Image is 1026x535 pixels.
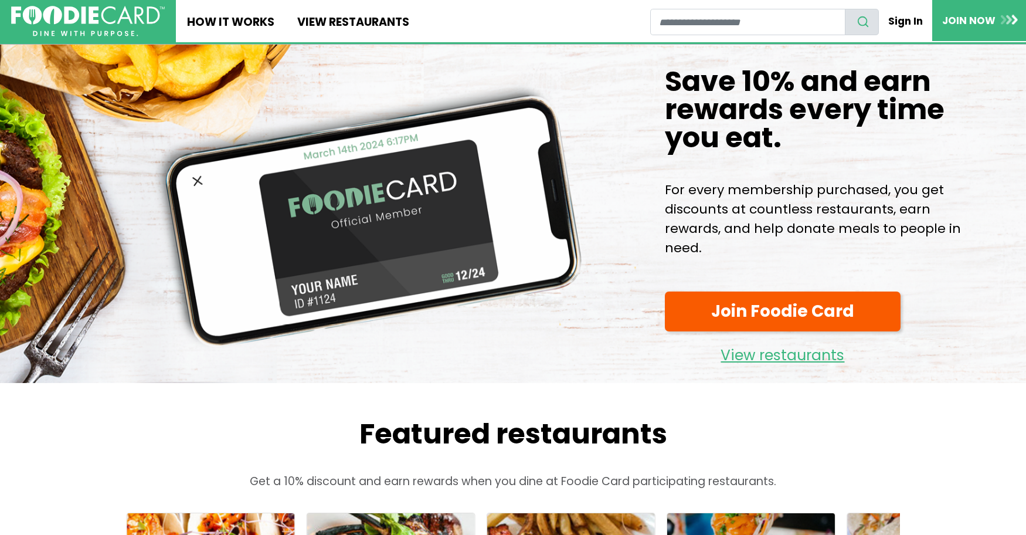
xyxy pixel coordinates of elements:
h2: Featured restaurants [103,417,923,451]
button: search [845,9,879,35]
h1: Save 10% and earn rewards every time you eat. [665,67,982,152]
a: Sign In [879,8,933,34]
a: Join Foodie Card [665,292,901,332]
img: FoodieCard; Eat, Drink, Save, Donate [11,6,165,37]
input: restaurant search [650,9,845,35]
a: View restaurants [665,337,901,367]
p: Get a 10% discount and earn rewards when you dine at Foodie Card participating restaurants. [103,473,923,490]
p: For every membership purchased, you get discounts at countless restaurants, earn rewards, and hel... [665,180,982,258]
